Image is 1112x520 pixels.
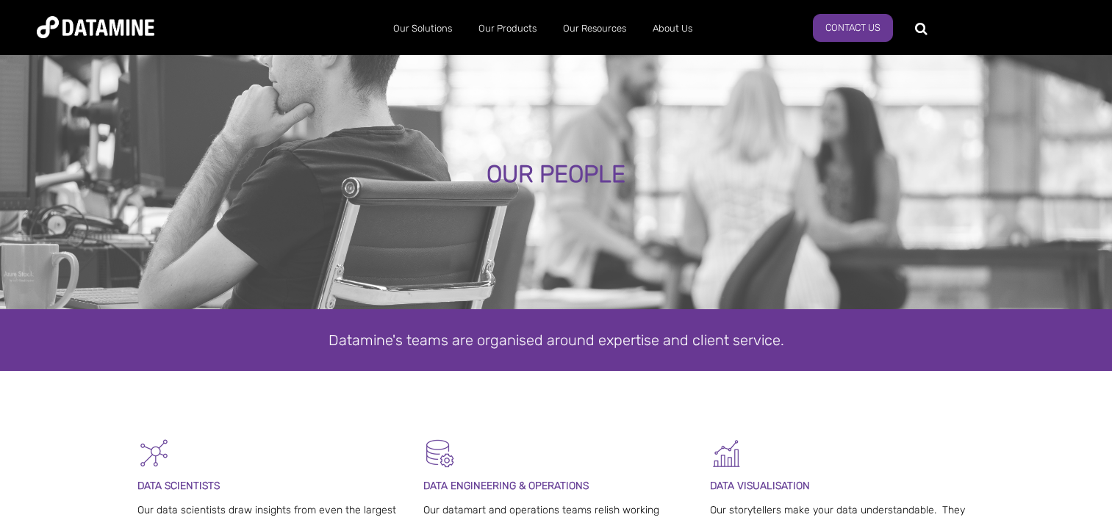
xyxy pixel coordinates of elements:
[813,14,893,42] a: Contact us
[329,331,784,349] span: Datamine's teams are organised around expertise and client service.
[380,10,465,48] a: Our Solutions
[423,480,589,492] span: DATA ENGINEERING & OPERATIONS
[37,16,154,38] img: Datamine
[137,437,171,470] img: Graph - Network
[639,10,706,48] a: About Us
[550,10,639,48] a: Our Resources
[423,437,456,470] img: Datamart
[465,10,550,48] a: Our Products
[710,480,810,492] span: DATA VISUALISATION
[130,162,982,188] div: OUR PEOPLE
[710,437,743,470] img: Graph 5
[137,480,220,492] span: DATA SCIENTISTS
